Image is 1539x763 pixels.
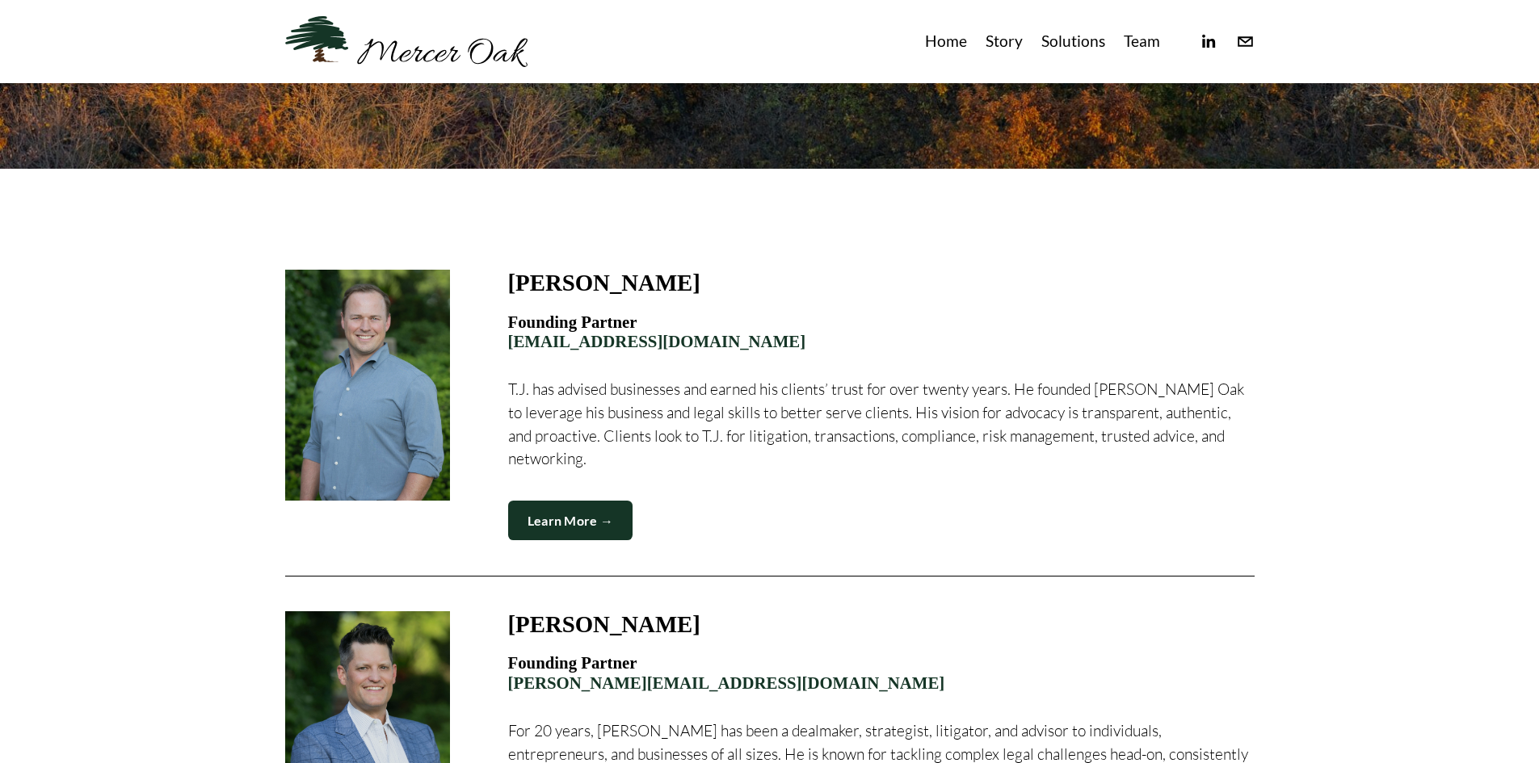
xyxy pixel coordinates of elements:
[508,653,1255,693] h4: Founding Partner
[508,611,700,637] h3: [PERSON_NAME]
[508,332,806,350] a: [EMAIL_ADDRESS][DOMAIN_NAME]
[508,378,1255,471] p: T.J. has advised businesses and earned his clients’ trust for over twenty years. He founded [PERS...
[1236,32,1255,51] a: info@merceroaklaw.com
[925,28,967,55] a: Home
[986,28,1023,55] a: Story
[508,270,700,296] h3: [PERSON_NAME]
[508,312,1255,352] h4: Founding Partner
[508,673,945,692] a: [PERSON_NAME][EMAIL_ADDRESS][DOMAIN_NAME]
[508,501,633,540] a: Learn More →
[1199,32,1217,51] a: linkedin-unauth
[1041,28,1105,55] a: Solutions
[1124,28,1160,55] a: Team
